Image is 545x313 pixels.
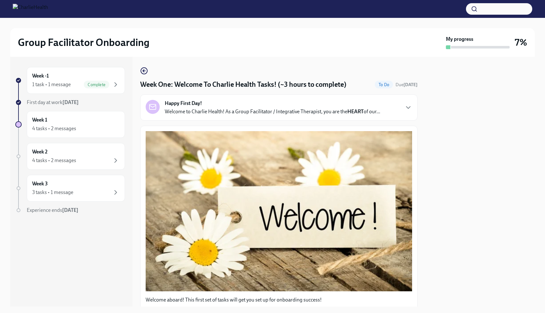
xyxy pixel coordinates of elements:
[32,81,71,88] div: 1 task • 1 message
[27,99,79,105] span: First day at work
[347,108,364,115] strong: HEART
[32,157,76,164] div: 4 tasks • 2 messages
[146,131,412,291] button: Zoom image
[15,111,125,138] a: Week 14 tasks • 2 messages
[140,80,346,89] h4: Week One: Welcome To Charlie Health Tasks! (~3 hours to complete)
[375,82,393,87] span: To Do
[15,99,125,106] a: First day at work[DATE]
[146,296,412,303] p: Welcome aboard! This first set of tasks will get you set up for onboarding success!
[15,175,125,202] a: Week 33 tasks • 1 message
[15,143,125,170] a: Week 24 tasks • 2 messages
[32,72,49,79] h6: Week -1
[32,148,47,155] h6: Week 2
[15,67,125,94] a: Week -11 task • 1 messageComplete
[403,82,418,87] strong: [DATE]
[515,37,527,48] h3: 7%
[165,108,380,115] p: Welcome to Charlie Health! As a Group Facilitator / Integrative Therapist, you are the of our...
[32,116,47,123] h6: Week 1
[32,180,48,187] h6: Week 3
[13,4,48,14] img: CharlieHealth
[27,207,78,213] span: Experience ends
[62,207,78,213] strong: [DATE]
[446,36,473,43] strong: My progress
[396,82,418,88] span: August 11th, 2025 07:00
[165,100,202,107] strong: Happy First Day!
[18,36,149,49] h2: Group Facilitator Onboarding
[396,82,418,87] span: Due
[32,189,73,196] div: 3 tasks • 1 message
[84,82,109,87] span: Complete
[62,99,79,105] strong: [DATE]
[32,125,76,132] div: 4 tasks • 2 messages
